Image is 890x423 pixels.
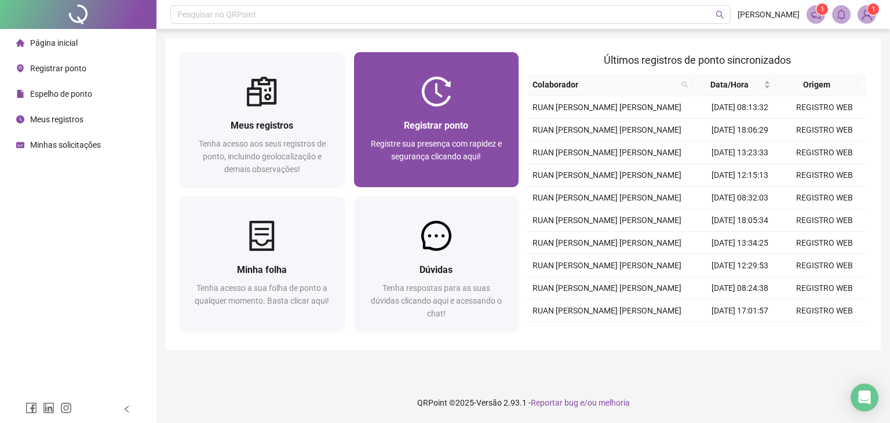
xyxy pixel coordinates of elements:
span: Espelho de ponto [30,89,92,99]
td: [DATE] 17:01:57 [698,300,782,322]
td: [DATE] 08:13:32 [698,96,782,119]
sup: 1 [816,3,828,15]
span: clock-circle [16,115,24,123]
span: RUAN [PERSON_NAME] [PERSON_NAME] [532,261,681,270]
td: REGISTRO WEB [782,300,867,322]
td: [DATE] 18:06:29 [698,119,782,141]
span: Minha folha [237,264,287,275]
span: search [681,81,688,88]
span: facebook [25,402,37,414]
span: Tenha acesso aos seus registros de ponto, incluindo geolocalização e demais observações! [199,139,326,174]
span: home [16,39,24,47]
span: Tenha respostas para as suas dúvidas clicando aqui e acessando o chat! [371,283,502,318]
a: Meus registrosTenha acesso aos seus registros de ponto, incluindo geolocalização e demais observa... [180,52,345,187]
span: Registrar ponto [30,64,86,73]
td: REGISTRO WEB [782,141,867,164]
span: Dúvidas [420,264,453,275]
span: Data/Hora [698,78,761,91]
span: RUAN [PERSON_NAME] [PERSON_NAME] [532,193,681,202]
span: RUAN [PERSON_NAME] [PERSON_NAME] [532,306,681,315]
span: RUAN [PERSON_NAME] [PERSON_NAME] [532,170,681,180]
span: [PERSON_NAME] [738,8,800,21]
td: [DATE] 08:32:03 [698,187,782,209]
span: RUAN [PERSON_NAME] [PERSON_NAME] [532,148,681,157]
span: Registrar ponto [404,120,468,131]
span: Reportar bug e/ou melhoria [531,398,630,407]
span: left [123,405,131,413]
a: Registrar pontoRegistre sua presença com rapidez e segurança clicando aqui! [354,52,519,187]
span: search [716,10,724,19]
span: Registre sua presença com rapidez e segurança clicando aqui! [371,139,502,161]
td: [DATE] 18:05:34 [698,209,782,232]
span: bell [836,9,847,20]
td: [DATE] 13:34:25 [698,232,782,254]
td: [DATE] 13:18:32 [698,322,782,345]
span: Página inicial [30,38,78,48]
span: RUAN [PERSON_NAME] [PERSON_NAME] [532,283,681,293]
span: Tenha acesso a sua folha de ponto a qualquer momento. Basta clicar aqui! [195,283,329,305]
td: REGISTRO WEB [782,209,867,232]
footer: QRPoint © 2025 - 2.93.1 - [156,382,890,423]
span: Meus registros [30,115,83,124]
td: REGISTRO WEB [782,96,867,119]
span: Meus registros [231,120,293,131]
a: Minha folhaTenha acesso a sua folha de ponto a qualquer momento. Basta clicar aqui! [180,196,345,331]
td: REGISTRO WEB [782,322,867,345]
span: RUAN [PERSON_NAME] [PERSON_NAME] [532,216,681,225]
span: RUAN [PERSON_NAME] [PERSON_NAME] [532,125,681,134]
td: REGISTRO WEB [782,187,867,209]
img: 83907 [858,6,876,23]
th: Origem [775,74,858,96]
td: REGISTRO WEB [782,232,867,254]
th: Data/Hora [693,74,775,96]
td: [DATE] 13:23:33 [698,141,782,164]
td: REGISTRO WEB [782,277,867,300]
span: linkedin [43,402,54,414]
span: 1 [871,5,876,13]
td: REGISTRO WEB [782,164,867,187]
span: RUAN [PERSON_NAME] [PERSON_NAME] [532,103,681,112]
span: environment [16,64,24,72]
span: 1 [820,5,825,13]
span: Últimos registros de ponto sincronizados [604,54,791,66]
sup: Atualize o seu contato no menu Meus Dados [867,3,879,15]
span: notification [811,9,821,20]
a: DúvidasTenha respostas para as suas dúvidas clicando aqui e acessando o chat! [354,196,519,331]
span: instagram [60,402,72,414]
div: Open Intercom Messenger [851,384,878,411]
td: [DATE] 12:29:53 [698,254,782,277]
td: REGISTRO WEB [782,119,867,141]
span: file [16,90,24,98]
td: REGISTRO WEB [782,254,867,277]
td: [DATE] 12:15:13 [698,164,782,187]
span: schedule [16,141,24,149]
span: search [679,76,691,93]
span: Versão [476,398,502,407]
td: [DATE] 08:24:38 [698,277,782,300]
span: RUAN [PERSON_NAME] [PERSON_NAME] [532,238,681,247]
span: Minhas solicitações [30,140,101,149]
span: Colaborador [532,78,677,91]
